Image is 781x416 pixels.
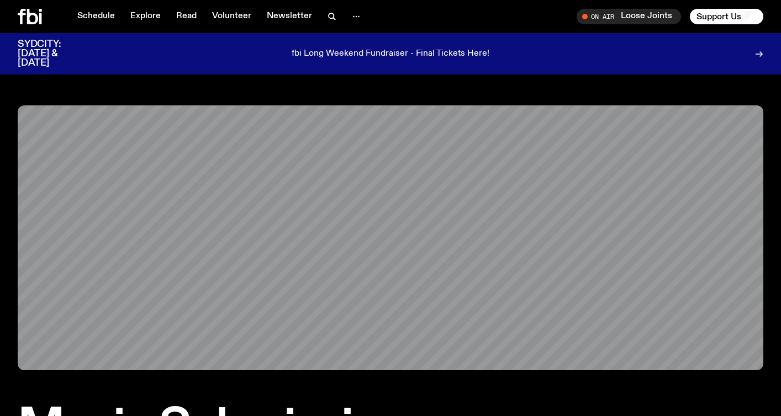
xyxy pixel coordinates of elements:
button: Support Us [690,9,763,24]
a: Read [170,9,203,24]
a: Volunteer [205,9,258,24]
a: Newsletter [260,9,319,24]
a: Explore [124,9,167,24]
p: fbi Long Weekend Fundraiser - Final Tickets Here! [292,49,489,59]
button: On AirLoose Joints [577,9,681,24]
a: Schedule [71,9,122,24]
h3: SYDCITY: [DATE] & [DATE] [18,40,88,68]
span: Support Us [696,12,741,22]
